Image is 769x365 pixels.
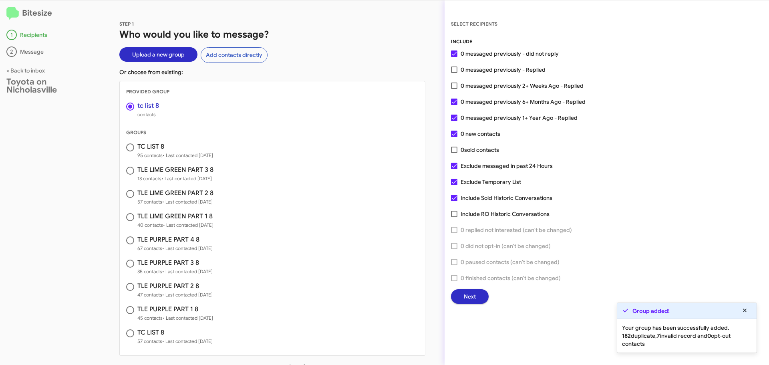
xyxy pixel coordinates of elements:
span: SELECT RECIPIENTS [451,21,497,27]
span: 67 contacts [137,244,213,252]
div: 2 [6,46,17,57]
div: GROUPS [120,129,425,137]
span: 0 messaged previously 1+ Year Ago - Replied [461,113,578,123]
h1: Who would you like to message? [119,28,425,41]
span: 13 contacts [137,175,213,183]
strong: Group added! [632,307,670,315]
span: 0 messaged previously - did not reply [461,49,559,58]
span: 35 contacts [137,268,213,276]
h3: TLE LIME GREEN PART 3 8 [137,167,213,173]
span: Include Sold Historic Conversations [461,193,552,203]
b: 7 [657,332,660,339]
div: INCLUDE [451,38,763,46]
b: 0 [707,332,711,339]
span: • Last contacted [DATE] [162,338,213,344]
span: 0 replied not interested (can't be changed) [461,225,572,235]
span: STEP 1 [119,21,134,27]
button: Next [451,289,489,304]
h2: Bitesize [6,7,93,20]
p: Or choose from existing: [119,68,425,76]
div: Your group has been successfully added. duplicate, invalid record and opt-out contacts [617,319,757,353]
div: Toyota on Nicholasville [6,78,93,94]
h3: TC LIST 8 [137,329,213,336]
span: 0 messaged previously 6+ Months Ago - Replied [461,97,586,107]
span: 45 contacts [137,314,213,322]
span: Exclude messaged in past 24 Hours [461,161,553,171]
span: 0 finished contacts (can't be changed) [461,273,561,283]
span: sold contacts [464,146,499,153]
h3: tc list 8 [137,103,159,109]
span: 40 contacts [137,221,213,229]
span: Include RO Historic Conversations [461,209,550,219]
span: 0 [461,145,499,155]
span: • Last contacted [DATE] [162,245,213,251]
span: • Last contacted [DATE] [162,268,213,274]
span: • Last contacted [DATE] [163,222,213,228]
span: 0 did not opt-in (can't be changed) [461,241,551,251]
span: • Last contacted [DATE] [162,199,213,205]
span: Upload a new group [132,47,185,62]
span: Exclude Temporary List [461,177,521,187]
h3: TLE PURPLE PART 2 8 [137,283,213,289]
span: • Last contacted [DATE] [162,292,213,298]
span: 0 paused contacts (can't be changed) [461,257,560,267]
h3: TLE PURPLE PART 3 8 [137,260,213,266]
div: Message [6,46,93,57]
h3: TLE PURPLE PART 1 8 [137,306,213,313]
div: Recipients [6,30,93,40]
span: 57 contacts [137,337,213,345]
h3: TC LIST 8 [137,143,213,150]
span: 0 new contacts [461,129,500,139]
span: 47 contacts [137,291,213,299]
span: 57 contacts [137,198,213,206]
button: Add contacts directly [201,47,268,63]
span: 0 messaged previously - Replied [461,65,546,75]
span: Next [464,289,476,304]
span: 95 contacts [137,151,213,159]
img: logo-minimal.svg [6,7,19,20]
a: < Back to inbox [6,67,45,74]
span: • Last contacted [DATE] [161,175,212,181]
button: Upload a new group [119,47,197,62]
span: • Last contacted [DATE] [163,315,213,321]
b: 182 [622,332,631,339]
h3: TLE LIME GREEN PART 1 8 [137,213,213,220]
span: • Last contacted [DATE] [163,152,213,158]
h3: TLE LIME GREEN PART 2 8 [137,190,213,196]
div: 1 [6,30,17,40]
span: contacts [137,111,159,119]
div: PROVIDED GROUP [120,88,425,96]
h3: TLE PURPLE PART 4 8 [137,236,213,243]
span: 0 messaged previously 2+ Weeks Ago - Replied [461,81,584,91]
